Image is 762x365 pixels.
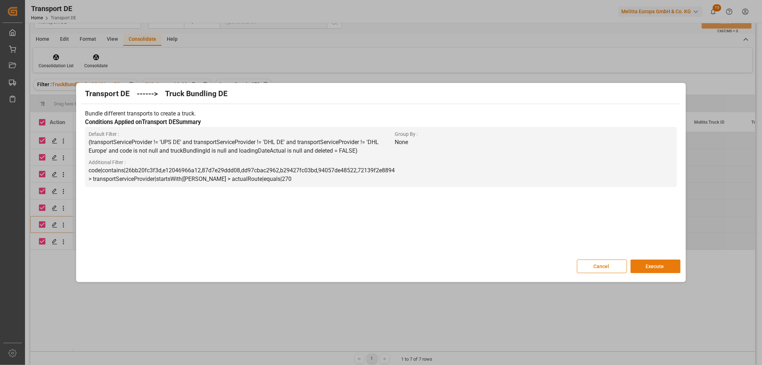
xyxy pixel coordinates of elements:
[631,260,681,273] button: Execute
[395,138,673,147] p: None
[165,88,228,100] h2: Truck Bundling DE
[137,88,158,100] h2: ------>
[89,166,395,183] p: code|contains|26bb20fc3f3d,e12046966a12,87d7e29ddd08,dd97cbac2962,b29427fc03bd,94057de48522,72139...
[395,130,673,138] span: Group By :
[85,118,677,127] h3: Conditions Applied on Transport DE Summary
[85,88,130,100] h2: Transport DE
[85,109,677,118] p: Bundle different transports to create a truck.
[577,260,627,273] button: Cancel
[89,130,395,138] span: Default Filter :
[89,159,395,166] span: Additional Filter :
[89,138,395,155] p: (transportServiceProvider != 'UPS DE' and transportServiceProvider != 'DHL DE' and transportServi...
